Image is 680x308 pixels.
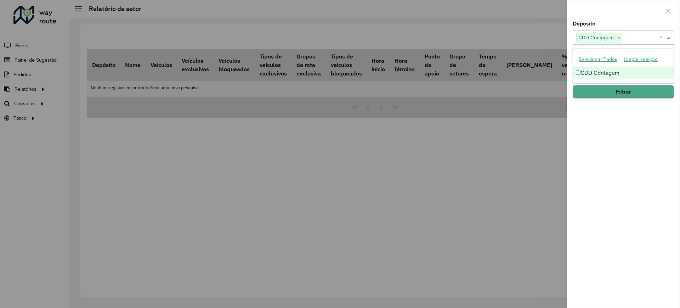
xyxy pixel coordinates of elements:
span: CDD Contagem [577,33,616,42]
span: × [616,34,622,42]
button: Limpar seleção [620,54,661,65]
button: Filtrar [573,85,674,99]
span: Clear all [659,33,665,42]
button: Selecionar Todos [576,54,620,65]
ng-dropdown-panel: Options list [573,48,674,83]
div: CDD Contagem [573,67,674,79]
label: Depósito [573,19,595,28]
